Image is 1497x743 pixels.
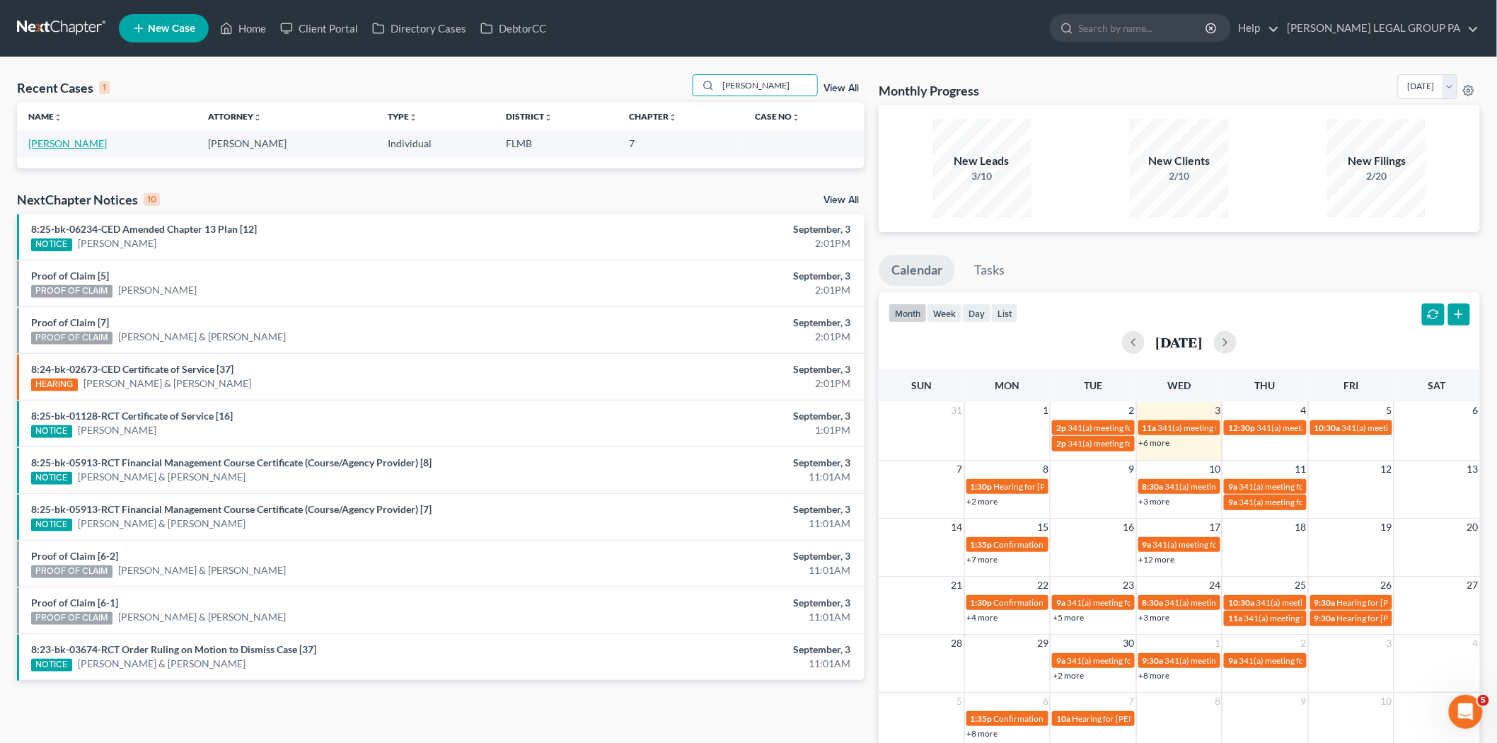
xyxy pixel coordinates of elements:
span: 20 [1466,519,1480,536]
span: 4 [1300,402,1308,419]
a: [PERSON_NAME] & [PERSON_NAME] [78,470,246,484]
a: Home [213,16,273,41]
span: 11a [1228,613,1242,623]
span: 22 [1036,577,1050,594]
span: 6 [1472,402,1480,419]
span: 9a [1228,655,1237,666]
span: 7 [1128,693,1136,710]
div: HEARING [31,379,78,391]
span: 12 [1380,461,1394,478]
span: 2p [1056,422,1066,433]
a: [PERSON_NAME] LEGAL GROUP PA [1281,16,1479,41]
span: 2 [1128,402,1136,419]
div: New Leads [932,153,1031,169]
a: Proof of Claim [7] [31,316,109,328]
span: 8:30a [1143,597,1164,608]
span: 5 [1385,402,1394,419]
span: Fri [1343,379,1358,391]
a: View All [823,83,859,93]
span: 10a [1056,713,1070,724]
span: 341(a) meeting for [PERSON_NAME] [1239,481,1375,492]
span: 15 [1036,519,1050,536]
span: 11a [1143,422,1157,433]
span: 9:30a [1314,613,1336,623]
div: September, 3 [586,549,850,563]
span: 9:30a [1314,597,1336,608]
a: +6 more [1139,437,1170,448]
a: +2 more [967,496,998,507]
a: [PERSON_NAME] [118,283,197,297]
span: 341(a) meeting for [PERSON_NAME] [1165,481,1302,492]
span: 11 [1294,461,1308,478]
div: 2:01PM [586,330,850,344]
button: list [991,304,1018,323]
td: Individual [376,130,495,156]
span: 10:30a [1228,597,1254,608]
div: September, 3 [586,269,850,283]
span: 341(a) meeting for [PERSON_NAME] & [PERSON_NAME] [1068,422,1279,433]
a: [PERSON_NAME] [78,423,156,437]
span: 1:30p [971,597,993,608]
span: Wed [1167,379,1191,391]
span: Hearing for [PERSON_NAME] [994,481,1104,492]
div: September, 3 [586,316,850,330]
span: 1 [1041,402,1050,419]
td: [PERSON_NAME] [197,130,376,156]
a: 8:25-bk-06234-CED Amended Chapter 13 Plan [12] [31,223,257,235]
span: 12:30p [1228,422,1255,433]
span: 26 [1380,577,1394,594]
span: 341(a) meeting for [PERSON_NAME] [1256,422,1393,433]
span: Sun [911,379,932,391]
span: 8 [1041,461,1050,478]
span: 10 [1208,461,1222,478]
span: 4 [1472,635,1480,652]
a: 8:23-bk-03674-RCT Order Ruling on Motion to Dismiss Case [37] [31,643,316,655]
a: [PERSON_NAME] & [PERSON_NAME] [83,376,252,391]
span: 3 [1385,635,1394,652]
span: 10:30a [1314,422,1341,433]
span: 341(a) meeting for [PERSON_NAME] & [PERSON_NAME] [1068,438,1279,449]
span: 16 [1122,519,1136,536]
a: +3 more [1139,496,1170,507]
span: 18 [1294,519,1308,536]
span: Mon [995,379,1020,391]
div: September, 3 [586,409,850,423]
div: PROOF OF CLAIM [31,612,112,625]
a: Chapterunfold_more [630,111,678,122]
span: 9 [1300,693,1308,710]
div: NOTICE [31,425,72,438]
span: Confirmation hearing for [PERSON_NAME] & [PERSON_NAME] [994,597,1230,608]
div: 2:01PM [586,236,850,250]
a: Proof of Claim [6-1] [31,597,118,609]
span: 9 [1128,461,1136,478]
a: Client Portal [273,16,365,41]
span: 5 [956,693,964,710]
div: 2/20 [1327,169,1426,183]
div: New Filings [1327,153,1426,169]
span: 1:30p [971,481,993,492]
div: September, 3 [586,643,850,657]
a: Typeunfold_more [388,111,417,122]
a: Tasks [961,255,1017,286]
span: 24 [1208,577,1222,594]
span: 30 [1122,635,1136,652]
span: 7 [956,461,964,478]
span: Confirmation Hearing for [PERSON_NAME] [994,713,1156,724]
span: 341(a) meeting for [PERSON_NAME] [1165,597,1302,608]
span: 9a [1228,497,1237,507]
span: 9a [1228,481,1237,492]
div: PROOF OF CLAIM [31,565,112,578]
div: NOTICE [31,519,72,531]
div: September, 3 [586,596,850,610]
a: +4 more [967,612,998,623]
div: 2:01PM [586,283,850,297]
a: Proof of Claim [6-2] [31,550,118,562]
span: 29 [1036,635,1050,652]
a: Nameunfold_more [28,111,62,122]
span: 31 [950,402,964,419]
span: 341(a) meeting for [PERSON_NAME] & [PERSON_NAME] [1158,422,1370,433]
span: Hearing for [PERSON_NAME] [1072,713,1182,724]
span: 341(a) meeting for [PERSON_NAME] [1342,422,1479,433]
input: Search by name... [1078,15,1208,41]
span: 13 [1466,461,1480,478]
